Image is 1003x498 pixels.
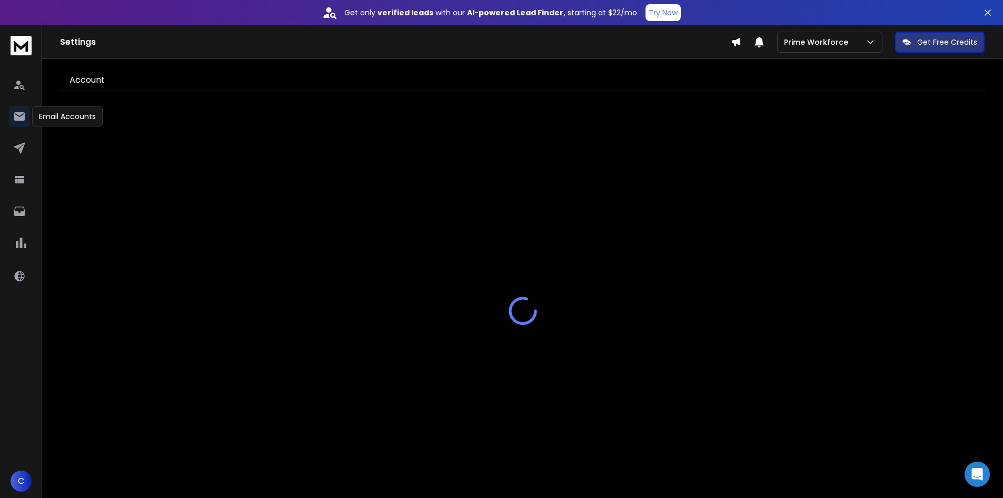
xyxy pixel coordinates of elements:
[965,462,990,487] div: Open Intercom Messenger
[344,7,637,18] p: Get only with our starting at $22/mo
[60,36,731,48] h1: Settings
[11,471,32,492] button: C
[467,7,565,18] strong: AI-powered Lead Finder,
[649,7,678,18] p: Try Now
[32,106,103,126] div: Email Accounts
[917,37,977,47] p: Get Free Credits
[646,4,681,21] button: Try Now
[895,32,985,53] button: Get Free Credits
[784,37,852,47] p: Prime Workforce
[378,7,433,18] strong: verified leads
[59,70,115,91] a: Account
[11,36,32,55] img: logo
